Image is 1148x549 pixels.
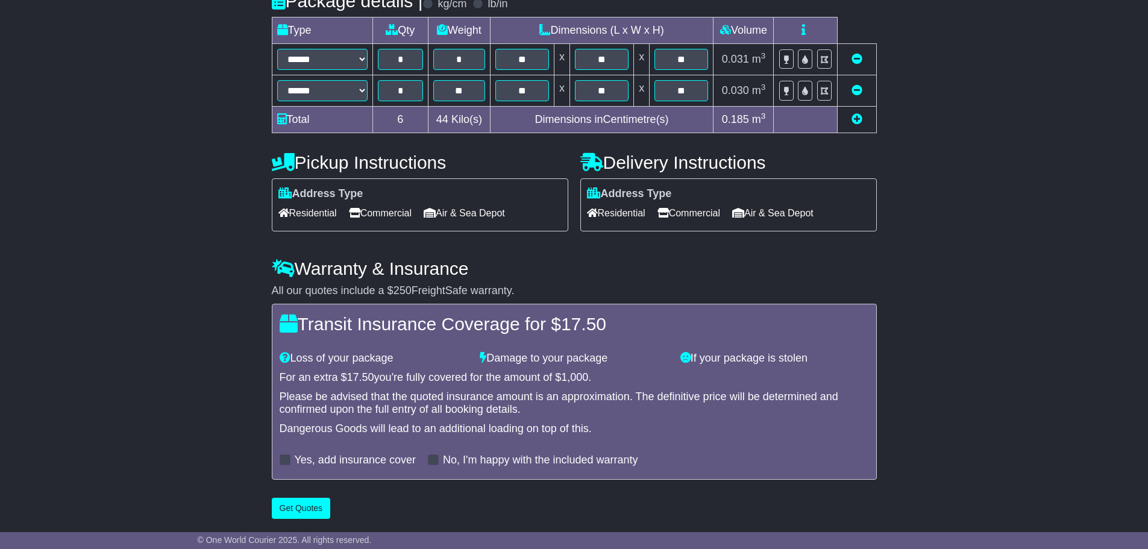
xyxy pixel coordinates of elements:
button: Get Quotes [272,498,331,519]
span: 17.50 [561,314,606,334]
div: Please be advised that the quoted insurance amount is an approximation. The definitive price will... [280,391,869,416]
span: Residential [278,204,337,222]
td: Type [272,17,372,44]
td: Total [272,107,372,133]
span: m [752,113,766,125]
a: Add new item [852,113,862,125]
td: x [634,75,650,107]
td: 6 [372,107,428,133]
h4: Pickup Instructions [272,152,568,172]
div: Damage to your package [474,352,674,365]
td: Kilo(s) [428,107,491,133]
td: Qty [372,17,428,44]
h4: Delivery Instructions [580,152,877,172]
td: Dimensions (L x W x H) [490,17,714,44]
span: m [752,84,766,96]
sup: 3 [761,111,766,121]
span: Commercial [657,204,720,222]
td: Dimensions in Centimetre(s) [490,107,714,133]
span: Air & Sea Depot [732,204,814,222]
div: Loss of your package [274,352,474,365]
td: x [554,75,569,107]
span: 44 [436,113,448,125]
div: If your package is stolen [674,352,875,365]
label: Address Type [587,187,672,201]
span: 1,000 [561,371,588,383]
a: Remove this item [852,84,862,96]
span: Residential [587,204,645,222]
label: Address Type [278,187,363,201]
label: Yes, add insurance cover [295,454,416,467]
span: © One World Courier 2025. All rights reserved. [198,535,372,545]
td: x [634,44,650,75]
span: Air & Sea Depot [424,204,505,222]
span: 0.031 [722,53,749,65]
span: 0.030 [722,84,749,96]
h4: Transit Insurance Coverage for $ [280,314,869,334]
label: No, I'm happy with the included warranty [443,454,638,467]
div: Dangerous Goods will lead to an additional loading on top of this. [280,422,869,436]
td: Weight [428,17,491,44]
sup: 3 [761,51,766,60]
sup: 3 [761,83,766,92]
span: Commercial [349,204,412,222]
td: Volume [714,17,774,44]
a: Remove this item [852,53,862,65]
span: 0.185 [722,113,749,125]
div: All our quotes include a $ FreightSafe warranty. [272,284,877,298]
h4: Warranty & Insurance [272,259,877,278]
span: m [752,53,766,65]
span: 250 [394,284,412,296]
div: For an extra $ you're fully covered for the amount of $ . [280,371,869,384]
td: x [554,44,569,75]
span: 17.50 [347,371,374,383]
